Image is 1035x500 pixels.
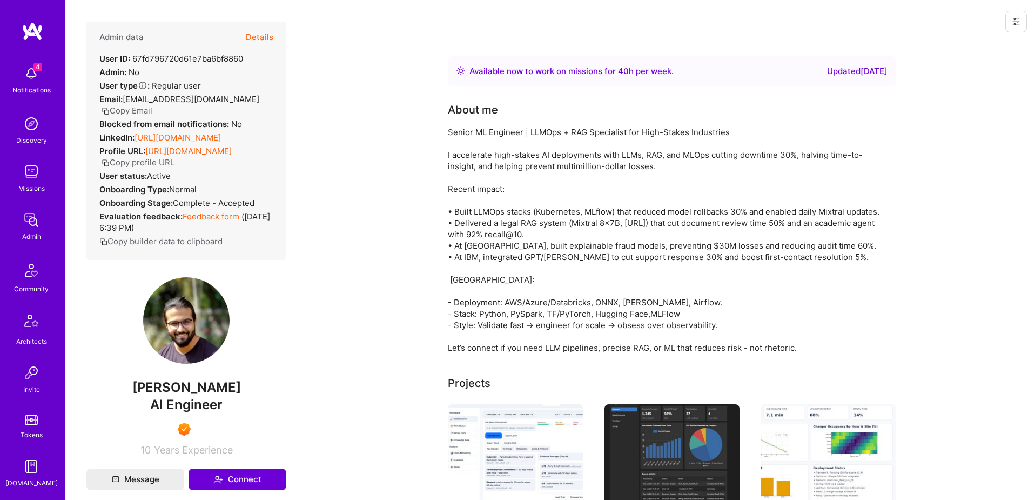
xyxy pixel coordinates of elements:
[16,336,47,347] div: Architects
[25,415,38,425] img: tokens
[21,362,42,384] img: Invite
[102,159,110,167] i: icon Copy
[178,423,191,436] img: Exceptional A.Teamer
[102,105,152,116] button: Copy Email
[86,379,286,396] span: [PERSON_NAME]
[150,397,223,412] span: AI Engineer
[22,231,41,242] div: Admin
[169,184,197,195] span: normal
[99,81,150,91] strong: User type :
[99,211,273,234] div: ( [DATE] 6:39 PM )
[189,469,286,490] button: Connect
[456,66,465,75] img: Availability
[99,236,223,247] button: Copy builder data to clipboard
[138,81,147,90] i: Help
[469,65,674,78] div: Available now to work on missions for h per week .
[21,113,42,135] img: discovery
[448,102,498,118] div: About me
[99,146,145,156] strong: Profile URL:
[147,171,171,181] span: Active
[21,456,42,477] img: guide book
[99,184,169,195] strong: Onboarding Type:
[21,63,42,84] img: bell
[99,53,243,64] div: 67fd796720d61e7ba6bf8860
[18,257,44,283] img: Community
[135,132,221,143] a: [URL][DOMAIN_NAME]
[99,119,231,129] strong: Blocked from email notifications:
[99,66,139,78] div: No
[183,211,239,222] a: Feedback form
[5,477,58,489] div: [DOMAIN_NAME]
[448,375,490,391] div: Projects
[33,63,42,71] span: 4
[99,94,123,104] strong: Email:
[22,22,43,41] img: logo
[23,384,40,395] div: Invite
[21,209,42,231] img: admin teamwork
[86,469,184,490] button: Message
[99,118,242,130] div: No
[213,475,223,484] i: icon Connect
[18,183,45,194] div: Missions
[154,444,233,456] span: Years Experience
[123,94,259,104] span: [EMAIL_ADDRESS][DOMAIN_NAME]
[12,84,51,96] div: Notifications
[246,22,273,53] button: Details
[145,146,232,156] a: [URL][DOMAIN_NAME]
[99,32,144,42] h4: Admin data
[99,211,183,222] strong: Evaluation feedback:
[143,277,230,364] img: User Avatar
[618,66,629,76] span: 40
[102,157,174,168] button: Copy profile URL
[99,198,173,208] strong: Onboarding Stage:
[21,161,42,183] img: teamwork
[448,126,880,354] div: Senior ML Engineer | LLMOps + RAG Specialist for High-Stakes Industries I accelerate high-stakes ...
[99,238,107,246] i: icon Copy
[140,444,151,456] span: 10
[99,171,147,181] strong: User status:
[827,65,888,78] div: Updated [DATE]
[102,107,110,115] i: icon Copy
[173,198,254,208] span: Complete - Accepted
[99,67,126,77] strong: Admin:
[14,283,49,295] div: Community
[99,80,201,91] div: Regular user
[112,476,119,483] i: icon Mail
[21,429,43,441] div: Tokens
[99,132,135,143] strong: LinkedIn:
[99,54,130,64] strong: User ID:
[16,135,47,146] div: Discovery
[18,310,44,336] img: Architects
